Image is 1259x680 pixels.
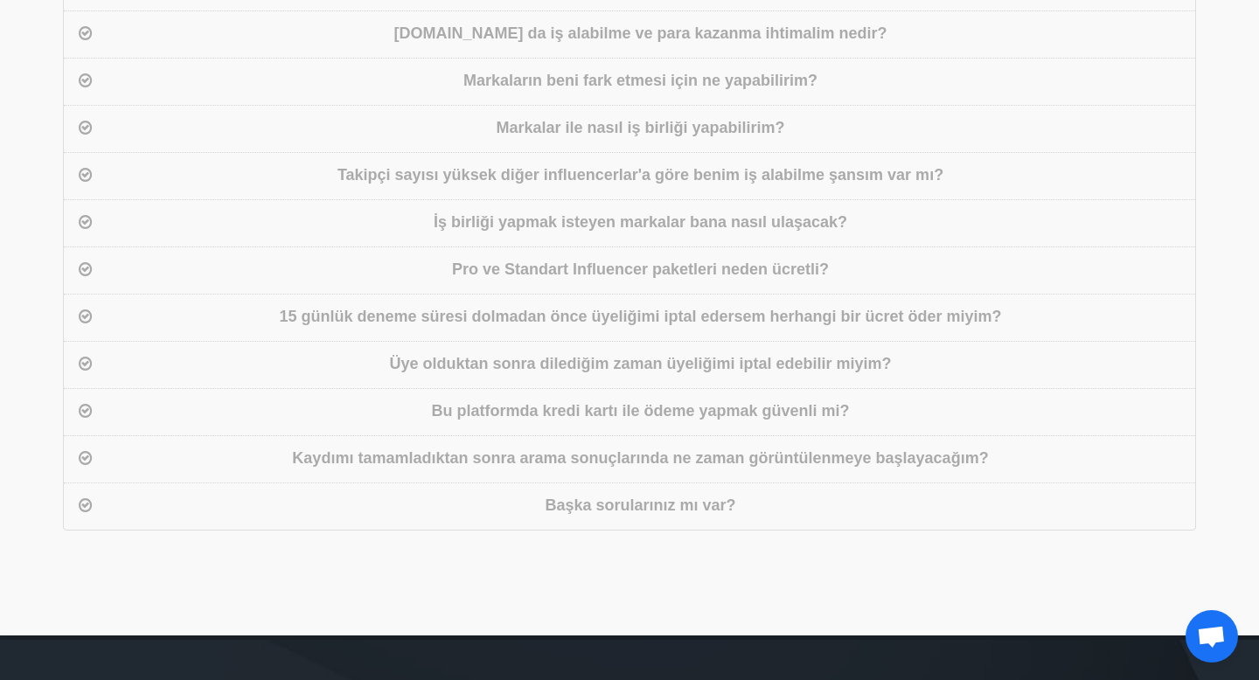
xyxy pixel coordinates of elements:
div: 15 günlük deneme süresi dolmadan önce üyeliğimi iptal edersem herhangi bir ücret öder miyim? [96,305,1185,330]
div: Kaydımı tamamladıktan sonra arama sonuçlarında ne zaman görüntülenmeye başlayacağım? [96,447,1185,472]
div: Üye olduktan sonra dilediğim zaman üyeliğimi iptal edebilir miyim? [96,352,1185,378]
div: Markalar ile nasıl iş birliği yapabilirim? [96,116,1185,142]
div: [DOMAIN_NAME] da iş alabilme ve para kazanma ihtimalim nedir? [96,22,1185,47]
div: Bu platformda kredi kartı ile ödeme yapmak güvenli mi? [96,399,1185,425]
div: Başka sorularınız mı var? [96,494,1185,519]
div: Pro ve Standart Influencer paketleri neden ücretli? [96,258,1185,283]
div: Markaların beni fark etmesi için ne yapabilirim? [96,69,1185,94]
div: Takipçi sayısı yüksek diğer influencerlar'a göre benim iş alabilme şansım var mı? [96,163,1185,189]
div: İş birliği yapmak isteyen markalar bana nasıl ulaşacak? [96,211,1185,236]
div: Açık sohbet [1186,610,1238,663]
